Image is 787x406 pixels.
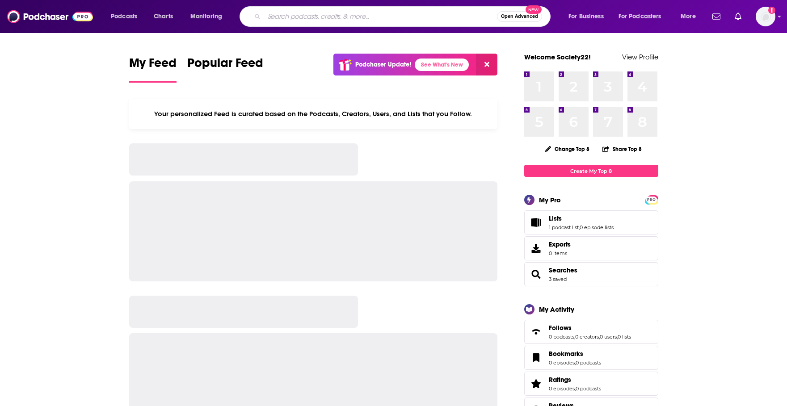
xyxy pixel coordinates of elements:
a: Lists [527,216,545,229]
span: Podcasts [111,10,137,23]
span: Monitoring [190,10,222,23]
p: Podchaser Update! [355,61,411,68]
input: Search podcasts, credits, & more... [264,9,497,24]
a: 0 podcasts [549,334,574,340]
span: For Podcasters [619,10,661,23]
a: Searches [549,266,577,274]
a: Show notifications dropdown [731,9,745,24]
a: Follows [527,326,545,338]
span: Ratings [524,372,658,396]
button: Show profile menu [756,7,775,26]
span: More [681,10,696,23]
button: open menu [105,9,149,24]
div: Your personalized Feed is curated based on the Podcasts, Creators, Users, and Lists that you Follow. [129,99,498,129]
span: PRO [646,197,657,203]
span: New [526,5,542,14]
span: , [574,334,575,340]
span: Charts [154,10,173,23]
a: 0 lists [618,334,631,340]
a: Exports [524,236,658,260]
span: , [617,334,618,340]
span: Ratings [549,376,571,384]
a: Ratings [549,376,601,384]
button: Share Top 8 [602,140,642,158]
span: Searches [524,262,658,286]
span: 0 items [549,250,571,256]
span: For Business [568,10,604,23]
span: Lists [549,214,562,222]
a: Create My Top 8 [524,165,658,177]
button: open menu [613,9,674,24]
a: 0 episodes [549,360,575,366]
span: Follows [524,320,658,344]
a: 0 episode lists [580,224,614,230]
span: Bookmarks [524,346,658,370]
a: View Profile [622,53,658,61]
span: Popular Feed [187,55,263,76]
a: Lists [549,214,614,222]
a: 0 episodes [549,385,575,392]
a: PRO [646,196,657,203]
button: open menu [184,9,234,24]
a: 0 podcasts [576,385,601,392]
a: Ratings [527,377,545,390]
span: Follows [549,324,572,332]
a: See What's New [415,59,469,71]
button: open menu [562,9,615,24]
div: Search podcasts, credits, & more... [248,6,559,27]
a: Show notifications dropdown [709,9,724,24]
img: Podchaser - Follow, Share and Rate Podcasts [7,8,93,25]
img: User Profile [756,7,775,26]
svg: Add a profile image [768,7,775,14]
a: Bookmarks [549,350,601,358]
a: 0 creators [575,334,599,340]
a: Bookmarks [527,352,545,364]
span: , [575,385,576,392]
button: Change Top 8 [540,143,595,155]
a: Welcome Society22! [524,53,591,61]
a: My Feed [129,55,177,83]
span: My Feed [129,55,177,76]
span: Lists [524,210,658,234]
div: My Activity [539,305,574,314]
span: Bookmarks [549,350,583,358]
button: Open AdvancedNew [497,11,542,22]
a: 0 podcasts [576,360,601,366]
span: Open Advanced [501,14,538,19]
span: Exports [527,242,545,255]
span: Exports [549,240,571,248]
div: My Pro [539,196,561,204]
a: 1 podcast list [549,224,579,230]
a: Searches [527,268,545,280]
span: Logged in as Society22 [756,7,775,26]
a: Charts [148,9,178,24]
button: open menu [674,9,707,24]
span: , [579,224,580,230]
a: Popular Feed [187,55,263,83]
a: 3 saved [549,276,567,282]
a: 0 users [600,334,617,340]
a: Follows [549,324,631,332]
span: , [575,360,576,366]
